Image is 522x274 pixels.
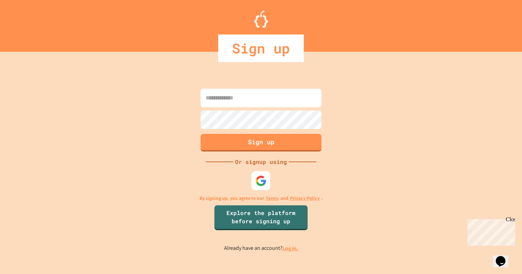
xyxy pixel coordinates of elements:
[266,195,279,202] a: Terms
[254,10,268,28] img: Logo.svg
[465,216,515,246] iframe: chat widget
[255,175,267,187] img: google-icon.svg
[201,134,321,151] button: Sign up
[200,195,323,202] p: By signing up, you agree to our and .
[218,35,304,62] div: Sign up
[493,246,515,267] iframe: chat widget
[233,158,289,166] div: Or signup using
[224,244,298,253] p: Already have an account?
[3,3,48,44] div: Chat with us now!Close
[290,195,320,202] a: Privacy Policy
[282,245,298,252] a: Log in.
[214,205,308,230] a: Explore the platform before signing up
